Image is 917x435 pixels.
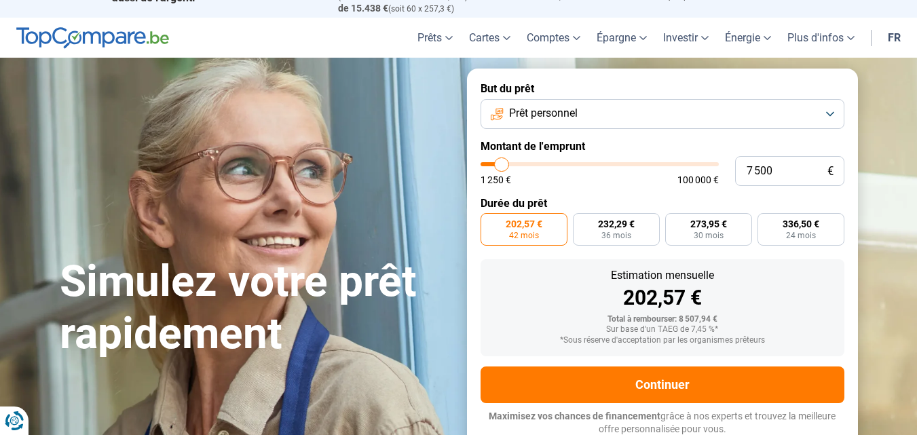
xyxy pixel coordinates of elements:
div: *Sous réserve d'acceptation par les organismes prêteurs [491,336,834,345]
span: Prêt personnel [509,106,578,121]
a: fr [880,18,909,58]
div: 202,57 € [491,288,834,308]
label: But du prêt [481,82,844,95]
a: Énergie [717,18,779,58]
span: 1 250 € [481,175,511,185]
button: Continuer [481,366,844,403]
a: Investir [655,18,717,58]
span: 24 mois [786,231,816,240]
span: 42 mois [509,231,539,240]
span: € [827,166,834,177]
span: 336,50 € [783,219,819,229]
a: Comptes [519,18,588,58]
span: 30 mois [694,231,724,240]
span: 100 000 € [677,175,719,185]
label: Durée du prêt [481,197,844,210]
a: Prêts [409,18,461,58]
img: TopCompare [16,27,169,49]
a: Épargne [588,18,655,58]
div: Estimation mensuelle [491,270,834,281]
span: 202,57 € [506,219,542,229]
button: Prêt personnel [481,99,844,129]
div: Sur base d'un TAEG de 7,45 %* [491,325,834,335]
label: Montant de l'emprunt [481,140,844,153]
div: Total à rembourser: 8 507,94 € [491,315,834,324]
span: Maximisez vos chances de financement [489,411,660,421]
h1: Simulez votre prêt rapidement [60,256,451,360]
span: 232,29 € [598,219,635,229]
a: Plus d'infos [779,18,863,58]
span: 36 mois [601,231,631,240]
span: 273,95 € [690,219,727,229]
a: Cartes [461,18,519,58]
